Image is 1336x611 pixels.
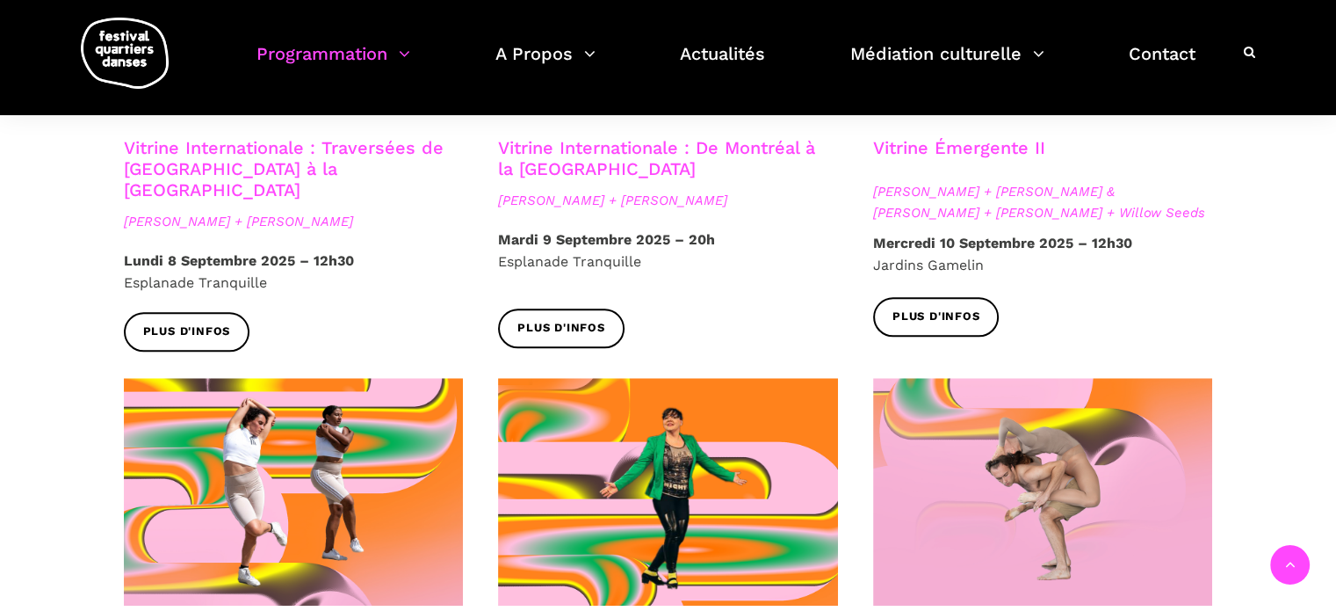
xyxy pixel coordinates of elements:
[873,257,984,273] span: Jardins Gamelin
[124,211,464,232] span: [PERSON_NAME] + [PERSON_NAME]
[873,137,1045,158] a: Vitrine Émergente II
[892,308,980,326] span: Plus d'infos
[873,297,1000,337] a: Plus d'infos
[143,323,231,341] span: Plus d'infos
[873,181,1213,223] span: [PERSON_NAME] + [PERSON_NAME] & [PERSON_NAME] + [PERSON_NAME] + Willow Seeds
[850,39,1044,91] a: Médiation culturelle
[81,18,169,89] img: logo-fqd-med
[498,253,641,270] span: Esplanade Tranquille
[498,190,838,211] span: [PERSON_NAME] + [PERSON_NAME]
[498,231,715,248] strong: Mardi 9 Septembre 2025 – 20h
[680,39,765,91] a: Actualités
[873,235,1132,251] strong: Mercredi 10 Septembre 2025 – 12h30
[498,309,625,348] a: Plus d'infos
[124,137,444,200] a: Vitrine Internationale : Traversées de [GEOGRAPHIC_DATA] à la [GEOGRAPHIC_DATA]
[124,312,250,352] a: Plus d'infos
[517,319,605,338] span: Plus d'infos
[256,39,410,91] a: Programmation
[495,39,596,91] a: A Propos
[124,252,354,269] strong: Lundi 8 Septembre 2025 – 12h30
[498,137,815,179] a: Vitrine Internationale : De Montréal à la [GEOGRAPHIC_DATA]
[124,274,267,291] span: Esplanade Tranquille
[1129,39,1195,91] a: Contact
